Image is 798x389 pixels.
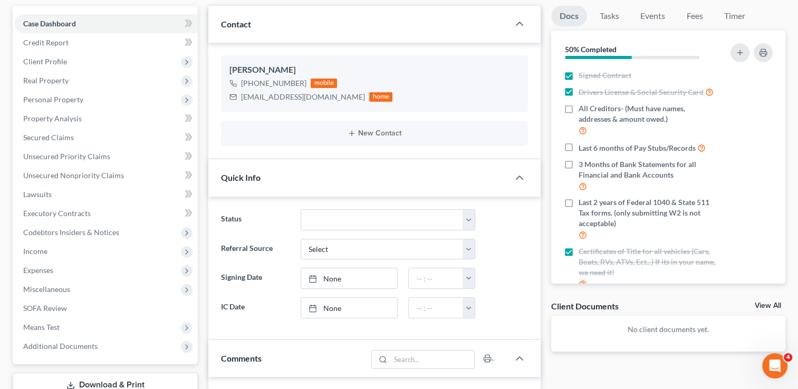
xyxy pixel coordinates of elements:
span: Means Test [23,323,60,332]
span: Credit Report [23,38,69,47]
div: home [369,92,392,102]
span: Signed Contract [579,70,631,81]
a: Case Dashboard [15,14,198,33]
span: Lawsuits [23,190,52,199]
span: Contact [221,19,251,29]
input: -- : -- [409,298,463,318]
a: Unsecured Nonpriority Claims [15,166,198,185]
label: Signing Date [216,268,295,289]
p: No client documents yet. [560,324,777,335]
div: [EMAIL_ADDRESS][DOMAIN_NAME] [241,92,365,102]
span: Personal Property [23,95,83,104]
span: Executory Contracts [23,209,91,218]
div: [PHONE_NUMBER] [241,78,306,89]
a: Timer [716,6,754,26]
span: 4 [784,353,792,362]
span: Additional Documents [23,342,98,351]
a: Executory Contracts [15,204,198,223]
span: Case Dashboard [23,19,76,28]
a: Unsecured Priority Claims [15,147,198,166]
strong: 50% Completed [565,45,617,54]
span: Quick Info [221,172,261,182]
span: 3 Months of Bank Statements for all Financial and Bank Accounts [579,159,718,180]
a: None [301,298,398,318]
span: Miscellaneous [23,285,70,294]
span: Drivers License & Social Security Card [579,87,704,98]
span: Certificates of Title for all vehicles (Cars, Boats, RVs, ATVs, Ect...) If its in your name, we n... [579,246,718,278]
a: Fees [678,6,712,26]
span: Income [23,247,47,256]
a: Credit Report [15,33,198,52]
label: Referral Source [216,239,295,260]
iframe: Intercom live chat [762,353,787,378]
a: Property Analysis [15,109,198,128]
a: Secured Claims [15,128,198,147]
span: Secured Claims [23,133,74,142]
span: Codebtors Insiders & Notices [23,228,119,237]
span: Comments [221,353,262,363]
div: mobile [311,79,337,88]
span: All Creditors- (Must have names, addresses & amount owed.) [579,103,718,124]
span: Real Property [23,76,69,85]
a: Lawsuits [15,185,198,204]
a: Events [632,6,674,26]
span: Last 6 months of Pay Stubs/Records [579,143,696,153]
span: Client Profile [23,57,67,66]
span: SOFA Review [23,304,67,313]
span: Property Analysis [23,114,82,123]
input: Search... [390,351,474,368]
a: Tasks [591,6,628,26]
input: -- : -- [409,268,463,288]
a: Docs [551,6,587,26]
span: Unsecured Nonpriority Claims [23,171,124,180]
span: Last 2 years of Federal 1040 & State 511 Tax forms. (only submitting W2 is not acceptable) [579,197,718,229]
span: Unsecured Priority Claims [23,152,110,161]
label: Status [216,209,295,230]
button: New Contact [229,129,520,138]
div: [PERSON_NAME] [229,64,520,76]
a: SOFA Review [15,299,198,318]
a: View All [755,302,781,309]
a: None [301,268,398,288]
div: Client Documents [551,300,619,312]
span: Expenses [23,266,53,275]
label: IC Date [216,297,295,318]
